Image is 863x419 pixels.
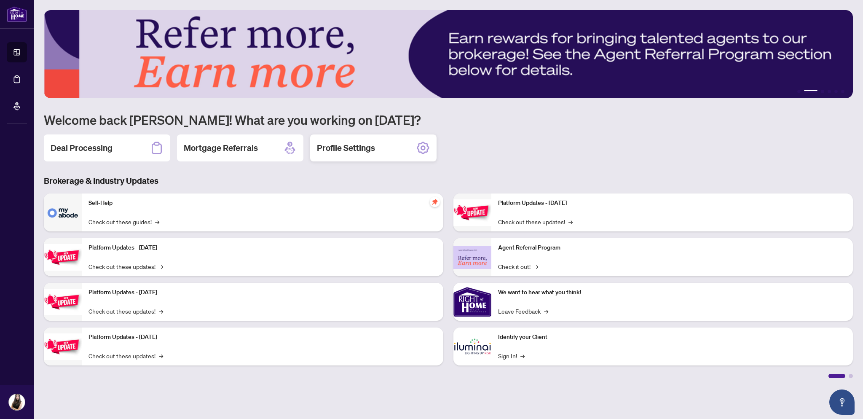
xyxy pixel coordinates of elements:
[453,246,491,269] img: Agent Referral Program
[51,142,113,154] h2: Deal Processing
[828,90,831,93] button: 4
[797,90,801,93] button: 1
[9,394,25,410] img: Profile Icon
[44,333,82,360] img: Platform Updates - July 8, 2025
[88,351,163,360] a: Check out these updates!→
[544,306,548,316] span: →
[88,306,163,316] a: Check out these updates!→
[520,351,525,360] span: →
[453,328,491,365] img: Identify your Client
[453,283,491,321] img: We want to hear what you think!
[453,199,491,226] img: Platform Updates - June 23, 2025
[44,193,82,231] img: Self-Help
[44,175,853,187] h3: Brokerage & Industry Updates
[88,262,163,271] a: Check out these updates!→
[829,389,855,415] button: Open asap
[498,306,548,316] a: Leave Feedback→
[317,142,375,154] h2: Profile Settings
[88,288,437,297] p: Platform Updates - [DATE]
[155,217,159,226] span: →
[498,262,538,271] a: Check it out!→
[44,10,853,98] img: Slide 1
[498,199,846,208] p: Platform Updates - [DATE]
[498,243,846,252] p: Agent Referral Program
[498,217,573,226] a: Check out these updates!→
[88,199,437,208] p: Self-Help
[804,90,817,93] button: 2
[841,90,844,93] button: 6
[159,306,163,316] span: →
[568,217,573,226] span: →
[44,289,82,315] img: Platform Updates - July 21, 2025
[44,112,853,128] h1: Welcome back [PERSON_NAME]! What are you working on [DATE]?
[498,288,846,297] p: We want to hear what you think!
[184,142,258,154] h2: Mortgage Referrals
[88,217,159,226] a: Check out these guides!→
[44,244,82,271] img: Platform Updates - September 16, 2025
[159,351,163,360] span: →
[834,90,838,93] button: 5
[88,333,437,342] p: Platform Updates - [DATE]
[159,262,163,271] span: →
[498,351,525,360] a: Sign In!→
[498,333,846,342] p: Identify your Client
[7,6,27,22] img: logo
[88,243,437,252] p: Platform Updates - [DATE]
[821,90,824,93] button: 3
[534,262,538,271] span: →
[430,197,440,207] span: pushpin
